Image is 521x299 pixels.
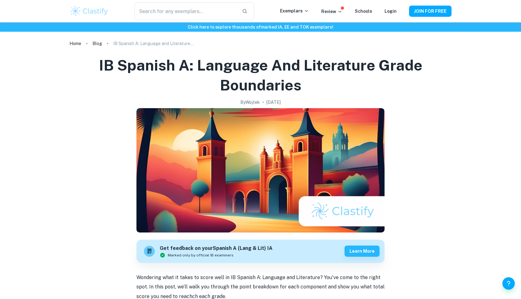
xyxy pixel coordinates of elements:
[502,277,515,290] button: Help and Feedback
[160,245,273,252] h6: Get feedback on your Spanish A (Lang & Lit) IA
[136,108,385,232] img: IB Spanish A: Language and Literature Grade Boundaries cover image
[69,39,81,48] a: Home
[69,5,109,17] img: Clastify logo
[409,6,452,17] button: JOIN FOR FREE
[321,8,342,15] p: Review
[92,39,102,48] a: Blog
[385,9,397,14] a: Login
[113,40,194,47] p: IB Spanish A: Language and Literature Grade Boundaries
[262,99,264,106] p: •
[266,99,281,106] h2: [DATE]
[345,246,380,257] button: Learn more
[240,99,260,106] h2: By Wojtek
[135,2,237,20] input: Search for any exemplars...
[77,55,444,95] h1: IB Spanish A: Language and Literature Grade Boundaries
[355,9,372,14] a: Schools
[168,252,234,258] span: Marked only by official IB examiners
[136,240,385,263] a: Get feedback on yourSpanish A (Lang & Lit) IAMarked only by official IB examinersLearn more
[1,24,520,30] h6: Click here to explore thousands of marked IA, EE and TOK exemplars !
[280,7,309,14] p: Exemplars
